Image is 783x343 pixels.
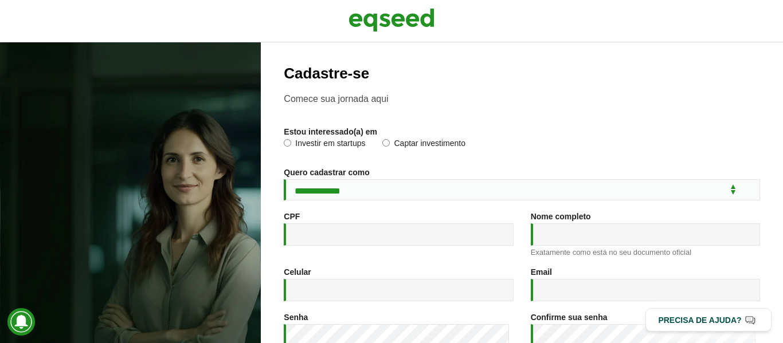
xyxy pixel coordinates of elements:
[284,93,760,104] p: Comece sua jornada aqui
[382,139,465,151] label: Captar investimento
[531,313,608,321] label: Confirme sua senha
[284,139,291,147] input: Investir em startups
[284,65,760,82] h2: Cadastre-se
[531,249,760,256] div: Exatamente como está no seu documento oficial
[284,212,300,220] label: CPF
[382,139,390,147] input: Captar investimento
[349,6,434,34] img: EqSeed Logo
[531,212,591,220] label: Nome completo
[284,313,308,321] label: Senha
[284,128,377,136] label: Estou interessado(a) em
[531,268,552,276] label: Email
[284,139,365,151] label: Investir em startups
[284,168,369,176] label: Quero cadastrar como
[284,268,311,276] label: Celular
